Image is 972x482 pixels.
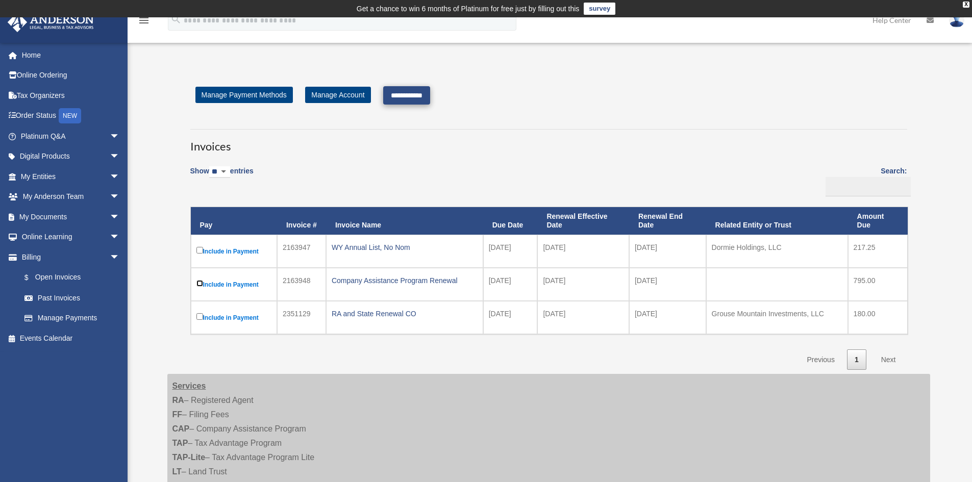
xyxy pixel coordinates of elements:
[7,207,135,227] a: My Documentsarrow_drop_down
[30,271,35,284] span: $
[629,207,706,235] th: Renewal End Date: activate to sort column ascending
[963,2,969,8] div: close
[59,108,81,123] div: NEW
[209,166,230,178] select: Showentries
[483,301,538,334] td: [DATE]
[537,207,629,235] th: Renewal Effective Date: activate to sort column ascending
[5,12,97,32] img: Anderson Advisors Platinum Portal
[326,207,483,235] th: Invoice Name: activate to sort column ascending
[172,424,190,433] strong: CAP
[7,328,135,348] a: Events Calendar
[110,166,130,187] span: arrow_drop_down
[277,207,326,235] th: Invoice #: activate to sort column ascending
[196,280,203,287] input: Include in Payment
[172,410,183,419] strong: FF
[332,240,478,255] div: WY Annual List, No Nom
[706,301,848,334] td: Grouse Mountain Investments, LLC
[277,301,326,334] td: 2351129
[357,3,580,15] div: Get a chance to win 6 months of Platinum for free just by filling out this
[848,207,908,235] th: Amount Due: activate to sort column ascending
[277,268,326,301] td: 2163948
[7,187,135,207] a: My Anderson Teamarrow_drop_down
[629,235,706,268] td: [DATE]
[7,65,135,86] a: Online Ordering
[138,18,150,27] a: menu
[848,235,908,268] td: 217.25
[537,268,629,301] td: [DATE]
[305,87,370,103] a: Manage Account
[14,308,130,328] a: Manage Payments
[196,311,271,324] label: Include in Payment
[7,227,135,247] a: Online Learningarrow_drop_down
[277,235,326,268] td: 2163947
[110,146,130,167] span: arrow_drop_down
[483,235,538,268] td: [DATE]
[196,247,203,253] input: Include in Payment
[537,235,629,268] td: [DATE]
[822,165,907,196] label: Search:
[14,288,130,308] a: Past Invoices
[138,14,150,27] i: menu
[874,349,904,370] a: Next
[191,207,277,235] th: Pay: activate to sort column descending
[584,3,615,15] a: survey
[172,382,206,390] strong: Services
[172,439,188,447] strong: TAP
[196,278,271,291] label: Include in Payment
[629,268,706,301] td: [DATE]
[110,227,130,248] span: arrow_drop_down
[848,301,908,334] td: 180.00
[7,106,135,126] a: Order StatusNEW
[706,235,848,268] td: Dormie Holdings, LLC
[14,267,125,288] a: $Open Invoices
[483,268,538,301] td: [DATE]
[826,177,911,196] input: Search:
[172,396,184,404] strong: RA
[949,13,964,28] img: User Pic
[7,45,135,65] a: Home
[110,247,130,268] span: arrow_drop_down
[110,207,130,227] span: arrow_drop_down
[110,187,130,208] span: arrow_drop_down
[7,126,135,146] a: Platinum Q&Aarrow_drop_down
[7,247,130,267] a: Billingarrow_drop_down
[483,207,538,235] th: Due Date: activate to sort column ascending
[7,146,135,167] a: Digital Productsarrow_drop_down
[332,273,478,288] div: Company Assistance Program Renewal
[190,165,254,188] label: Show entries
[706,207,848,235] th: Related Entity or Trust: activate to sort column ascending
[172,467,182,476] strong: LT
[799,349,842,370] a: Previous
[196,245,271,258] label: Include in Payment
[190,129,907,155] h3: Invoices
[110,126,130,147] span: arrow_drop_down
[195,87,293,103] a: Manage Payment Methods
[537,301,629,334] td: [DATE]
[629,301,706,334] td: [DATE]
[847,349,866,370] a: 1
[196,313,203,320] input: Include in Payment
[332,307,478,321] div: RA and State Renewal CO
[170,14,182,25] i: search
[848,268,908,301] td: 795.00
[172,453,206,462] strong: TAP-Lite
[7,85,135,106] a: Tax Organizers
[7,166,135,187] a: My Entitiesarrow_drop_down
